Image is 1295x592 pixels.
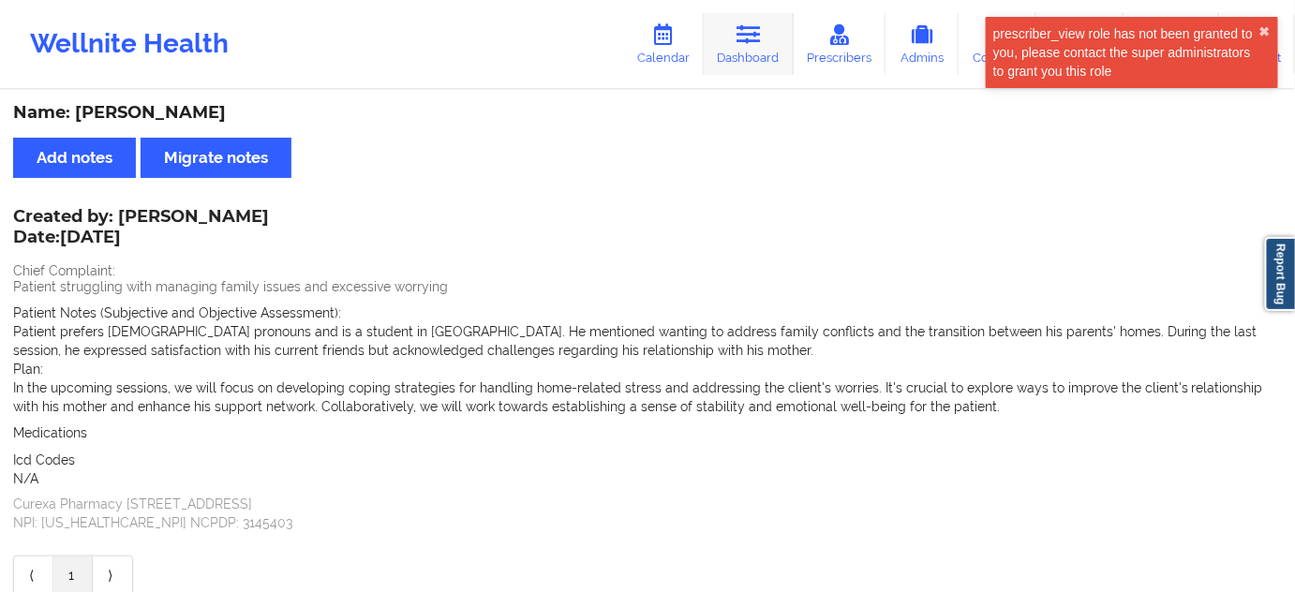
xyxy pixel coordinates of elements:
a: Report Bug [1265,237,1295,311]
span: Patient Notes (Subjective and Objective Assessment): [13,305,341,320]
p: Curexa Pharmacy [STREET_ADDRESS] NPI: [US_HEALTHCARE_NPI] NCPDP: 3145403 [13,495,1282,532]
p: Patient prefers [DEMOGRAPHIC_DATA] pronouns and is a student in [GEOGRAPHIC_DATA]. He mentioned w... [13,322,1282,360]
div: Name: [PERSON_NAME] [13,102,1282,124]
p: Patient struggling with managing family issues and excessive worrying [13,277,1282,296]
button: Migrate notes [141,138,291,178]
div: Created by: [PERSON_NAME] [13,207,269,250]
span: Icd Codes [13,452,75,467]
p: Date: [DATE] [13,226,269,250]
button: Add notes [13,138,136,178]
p: In the upcoming sessions, we will focus on developing coping strategies for handling home-related... [13,378,1282,416]
div: prescriber_view role has not been granted to you, please contact the super administrators to gran... [993,24,1259,81]
a: Admins [886,13,959,75]
a: Coaches [959,13,1036,75]
a: Prescribers [794,13,886,75]
span: Chief Complaint: [13,263,115,278]
span: Medications [13,425,87,440]
p: N/A [13,469,1282,488]
a: Calendar [623,13,704,75]
span: Plan: [13,362,43,377]
a: Dashboard [704,13,794,75]
button: close [1259,24,1271,39]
